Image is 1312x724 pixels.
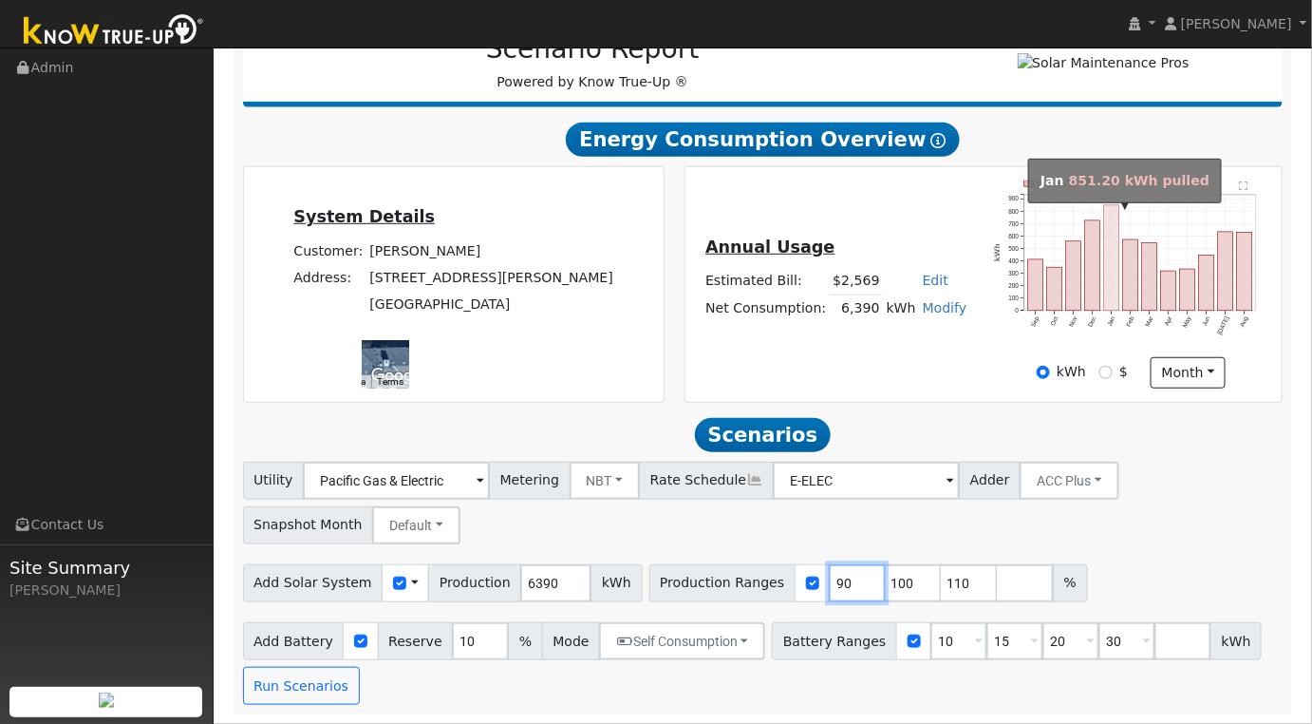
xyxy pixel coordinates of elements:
td: Customer: [291,238,366,264]
button: Run Scenarios [243,667,360,705]
td: [GEOGRAPHIC_DATA] [366,291,617,317]
rect: onclick="" [1047,268,1062,312]
td: $2,569 [830,268,883,295]
a: Terms (opens in new tab) [377,376,403,387]
a: Edit [923,273,948,288]
span: Snapshot Month [243,506,374,544]
i: Show Help [931,133,947,148]
label: $ [1119,362,1128,382]
input: Select a Rate Schedule [773,462,960,500]
span: Adder [959,462,1021,500]
button: Self Consumption [599,622,765,660]
span: Scenarios [695,418,831,452]
text: 400 [1008,257,1019,264]
button: NBT [570,462,641,500]
rect: onclick="" [1161,272,1176,312]
u: Annual Usage [705,238,834,257]
h2: Scenario Report [262,33,923,66]
rect: onclick="" [1142,243,1157,311]
u: System Details [293,207,435,226]
a: Modify [923,300,967,315]
text: Feb [1125,315,1135,328]
rect: onclick="" [1085,220,1100,311]
text: Aug [1239,315,1250,329]
text: 300 [1008,270,1019,276]
rect: onclick="" [1218,232,1233,311]
div: [PERSON_NAME] [9,581,203,600]
a: Open this area in Google Maps (opens a new window) [366,364,429,389]
text: Sep [1030,315,1041,329]
text: 600 [1008,233,1019,239]
span: Metering [489,462,571,500]
button: Default [372,506,460,544]
td: kWh [883,295,919,322]
span: Production [428,564,521,602]
input: kWh [1037,366,1050,379]
text: 0 [1016,307,1020,314]
text:  [1240,181,1248,191]
td: [PERSON_NAME] [366,238,617,264]
text: 200 [1008,282,1019,289]
text: 900 [1008,196,1019,202]
span: kWh [590,564,642,602]
span: Reserve [378,622,454,660]
rect: onclick="" [1104,205,1119,311]
rect: onclick="" [1123,239,1138,311]
img: Solar Maintenance Pros [1018,53,1190,73]
div: Powered by Know True-Up ® [253,33,933,92]
img: Google [366,364,429,389]
input: Select a Utility [303,462,490,500]
text: Dec [1087,315,1098,329]
text: kWh [993,244,1002,262]
text: Mar [1144,315,1154,329]
span: Rate Schedule [639,462,774,500]
img: Know True-Up [14,10,214,53]
span: [PERSON_NAME] [1181,16,1292,31]
rect: onclick="" [1028,259,1043,311]
span: kWh [1210,622,1262,660]
label: kWh [1057,362,1086,382]
text: Jun [1202,315,1212,328]
rect: onclick="" [1066,241,1081,311]
span: Battery Ranges [772,622,897,660]
text: 700 [1008,220,1019,227]
td: Net Consumption: [703,295,830,322]
span: Site Summary [9,555,203,581]
span: Production Ranges [649,564,796,602]
td: 6,390 [830,295,883,322]
text: Oct [1049,315,1059,327]
input: $ [1099,366,1113,379]
span: Mode [542,622,600,660]
span: Add Battery [243,622,345,660]
span: Add Solar System [243,564,384,602]
text: Nov [1068,315,1079,329]
td: [STREET_ADDRESS][PERSON_NAME] [366,264,617,291]
span: Utility [243,462,305,500]
button: ACC Plus [1020,462,1119,500]
td: Estimated Bill: [703,268,830,295]
text: 800 [1008,208,1019,215]
span: % [1053,564,1087,602]
span: % [508,622,542,660]
span: 851.20 kWh pulled [1069,173,1209,188]
text: 500 [1008,245,1019,252]
rect: onclick="" [1180,269,1195,311]
text: Jan [1106,315,1116,328]
rect: onclick="" [1237,233,1252,312]
img: retrieve [99,693,114,708]
text: Apr [1164,315,1175,328]
strong: Jan [1040,173,1064,188]
text: 100 [1008,295,1019,301]
button: month [1151,357,1226,390]
span: Energy Consumption Overview [566,123,959,157]
text: May [1182,315,1194,330]
rect: onclick="" [1199,256,1214,311]
td: Address: [291,264,366,291]
text: [DATE] [1216,315,1231,336]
